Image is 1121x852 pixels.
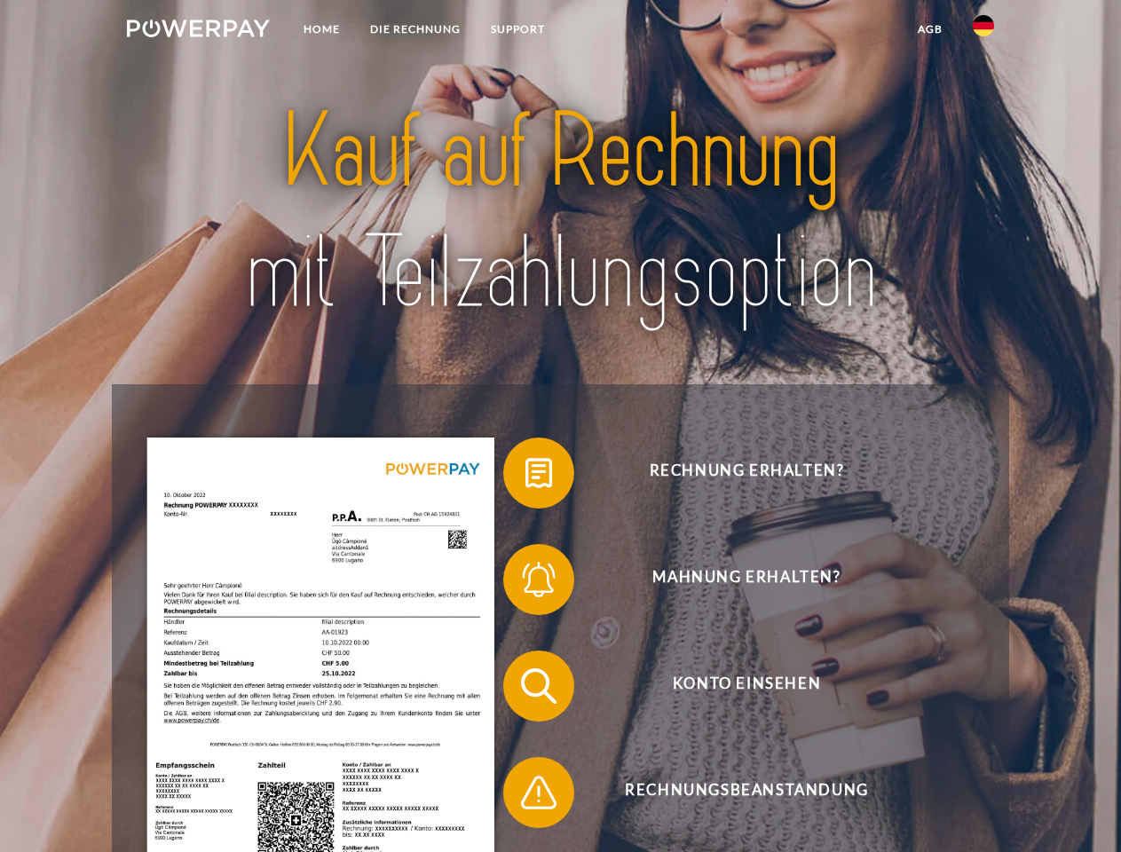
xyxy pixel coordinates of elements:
span: Rechnungsbeanstandung [529,757,964,828]
button: Rechnung erhalten? [503,438,965,509]
button: Rechnungsbeanstandung [503,757,965,828]
img: qb_bill.svg [517,451,561,495]
img: qb_bell.svg [517,557,561,602]
button: Konto einsehen [503,651,965,722]
img: qb_warning.svg [517,770,561,815]
button: Mahnung erhalten? [503,544,965,615]
a: SUPPORT [476,13,560,45]
img: qb_search.svg [517,664,561,708]
a: agb [903,13,958,45]
img: title-powerpay_de.svg [170,85,951,340]
a: DIE RECHNUNG [355,13,476,45]
span: Konto einsehen [529,651,964,722]
span: Rechnung erhalten? [529,438,964,509]
a: Home [288,13,355,45]
img: de [973,15,994,36]
img: logo-powerpay-white.svg [127,20,270,37]
span: Mahnung erhalten? [529,544,964,615]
